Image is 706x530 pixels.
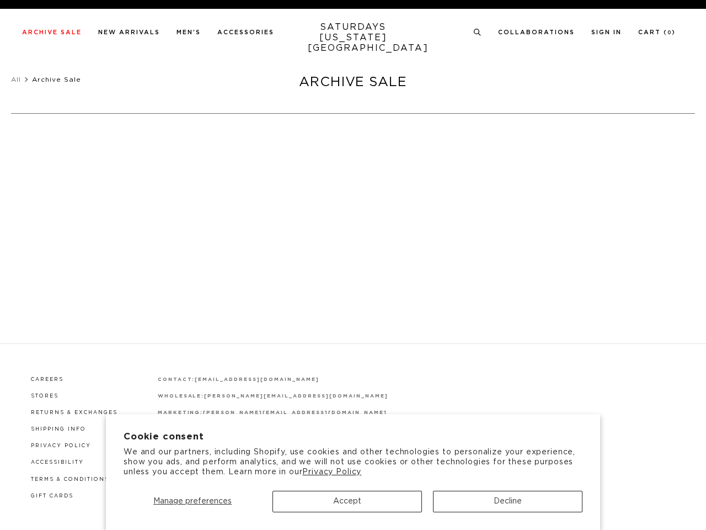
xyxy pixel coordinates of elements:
a: Sign In [591,29,622,35]
a: Terms & Conditions [31,477,109,482]
strong: contact: [158,377,195,382]
a: SATURDAYS[US_STATE][GEOGRAPHIC_DATA] [308,22,399,54]
a: [PERSON_NAME][EMAIL_ADDRESS][DOMAIN_NAME] [203,410,387,415]
span: Archive Sale [32,76,81,83]
a: Careers [31,377,63,382]
a: Privacy Policy [31,443,91,448]
a: All [11,76,21,83]
button: Decline [433,491,582,512]
a: Archive Sale [22,29,82,35]
a: Accessories [217,29,274,35]
a: [EMAIL_ADDRESS][DOMAIN_NAME] [195,377,319,382]
a: Men's [176,29,201,35]
a: Shipping Info [31,427,86,432]
small: 0 [667,30,672,35]
button: Accept [272,491,422,512]
a: Gift Cards [31,494,73,499]
span: Manage preferences [153,497,232,505]
a: Accessibility [31,460,84,465]
a: New Arrivals [98,29,160,35]
a: Cart (0) [638,29,676,35]
strong: marketing: [158,410,204,415]
a: [PERSON_NAME][EMAIL_ADDRESS][DOMAIN_NAME] [204,394,388,399]
a: Stores [31,394,58,399]
button: Manage preferences [124,491,261,512]
a: Privacy Policy [302,468,361,476]
strong: wholesale: [158,394,205,399]
p: We and our partners, including Shopify, use cookies and other technologies to personalize your ex... [124,447,582,478]
h2: Cookie consent [124,432,582,442]
a: Returns & Exchanges [31,410,117,415]
a: Collaborations [498,29,575,35]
